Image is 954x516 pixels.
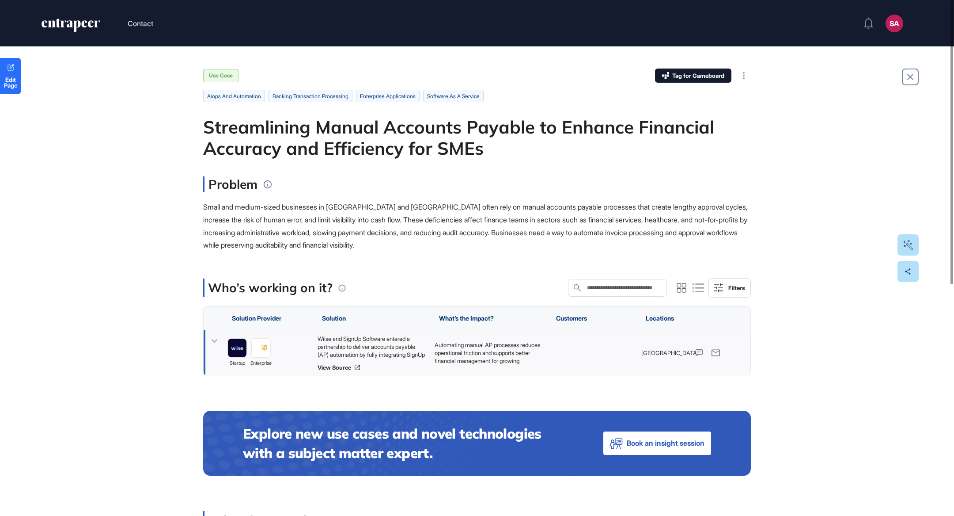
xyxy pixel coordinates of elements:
[603,432,711,455] button: Book an insight session
[708,278,751,298] button: Filters
[439,315,494,322] span: What’s the Impact?
[672,73,724,79] span: Tag for Gameboard
[423,90,484,102] li: software as a service
[322,315,346,322] span: Solution
[627,437,704,450] span: Book an insight session
[886,15,903,32] button: SA
[232,315,281,322] span: Solution Provider
[203,203,748,249] span: Small and medium-sized businesses in [GEOGRAPHIC_DATA] and [GEOGRAPHIC_DATA] often rely on manual...
[203,90,265,102] li: aiops and automation
[646,315,674,322] span: Locations
[208,279,333,297] p: Who’s working on it?
[128,18,153,29] button: Contact
[203,176,257,192] h3: Problem
[556,315,587,322] span: Customers
[41,19,101,35] a: entrapeer-logo
[243,424,568,462] h4: Explore new use cases and novel technologies with a subject matter expert.
[203,116,751,159] div: Streamlining Manual Accounts Payable to Enhance Financial Accuracy and Efficiency for SMEs
[250,359,272,367] span: enterprise
[318,335,426,359] div: Wiise and SignUp Software entered a partnership to deliver accounts payable (AP) automation by fu...
[251,338,271,358] a: image
[269,90,352,102] li: banking transaction processing
[641,349,699,357] span: [GEOGRAPHIC_DATA]
[318,364,426,371] a: View Source
[230,359,245,367] span: startup
[252,339,270,357] img: image
[356,90,420,102] li: enterprise applications
[228,339,246,357] img: image
[203,69,238,82] div: Use Case
[728,284,745,291] div: Filters
[435,341,543,373] p: Automating manual AP processes reduces operational friction and supports better financial managem...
